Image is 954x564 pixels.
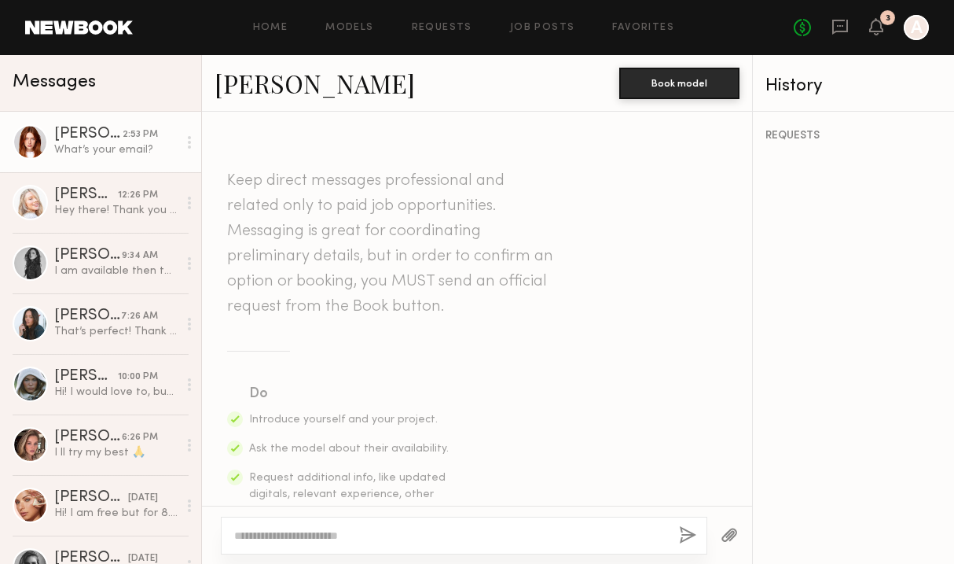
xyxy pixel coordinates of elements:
div: History [765,77,941,95]
div: Hey there! Thank you so much for reaching out however I just had a baby and am unavailable— I wou... [54,203,178,218]
div: 2:53 PM [123,127,158,142]
a: Models [325,23,373,33]
span: Messages [13,73,96,91]
div: [PERSON_NAME] [54,127,123,142]
span: Ask the model about their availability. [249,444,449,454]
a: Book model [619,76,739,89]
button: Book model [619,68,739,99]
div: REQUESTS [765,131,941,142]
div: [PERSON_NAME] [54,187,118,203]
a: Home [253,23,288,33]
div: Hi! I would love to, but I’m currently in [GEOGRAPHIC_DATA]): [54,385,178,400]
div: That’s perfect! Thank you 🙏🏽 [54,324,178,339]
a: A [904,15,929,40]
div: What’s your email? [54,142,178,157]
a: Requests [412,23,472,33]
div: [PERSON_NAME] [54,248,122,264]
div: 10:00 PM [118,370,158,385]
span: Introduce yourself and your project. [249,415,438,425]
div: I ll try my best 🙏 [54,445,178,460]
div: 7:26 AM [121,309,158,324]
a: Job Posts [510,23,575,33]
div: Do [249,383,450,405]
div: 9:34 AM [122,249,158,264]
div: [PERSON_NAME] [54,429,122,445]
div: 12:26 PM [118,188,158,203]
span: Request additional info, like updated digitals, relevant experience, other skills, etc. [249,473,446,516]
div: I am available then too! Let me know and thank you:) [54,264,178,278]
div: Hi! I am free but for 8.5 hours I’d need 1.5k. Let me know :) [54,506,178,521]
a: [PERSON_NAME] [215,66,415,100]
div: [PERSON_NAME] [54,369,118,385]
a: Favorites [612,23,674,33]
div: [PERSON_NAME] [54,308,121,324]
header: Keep direct messages professional and related only to paid job opportunities. Messaging is great ... [227,168,557,319]
div: [DATE] [128,491,158,506]
div: 3 [886,14,890,23]
div: 6:26 PM [122,430,158,445]
div: [PERSON_NAME] [54,490,128,506]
